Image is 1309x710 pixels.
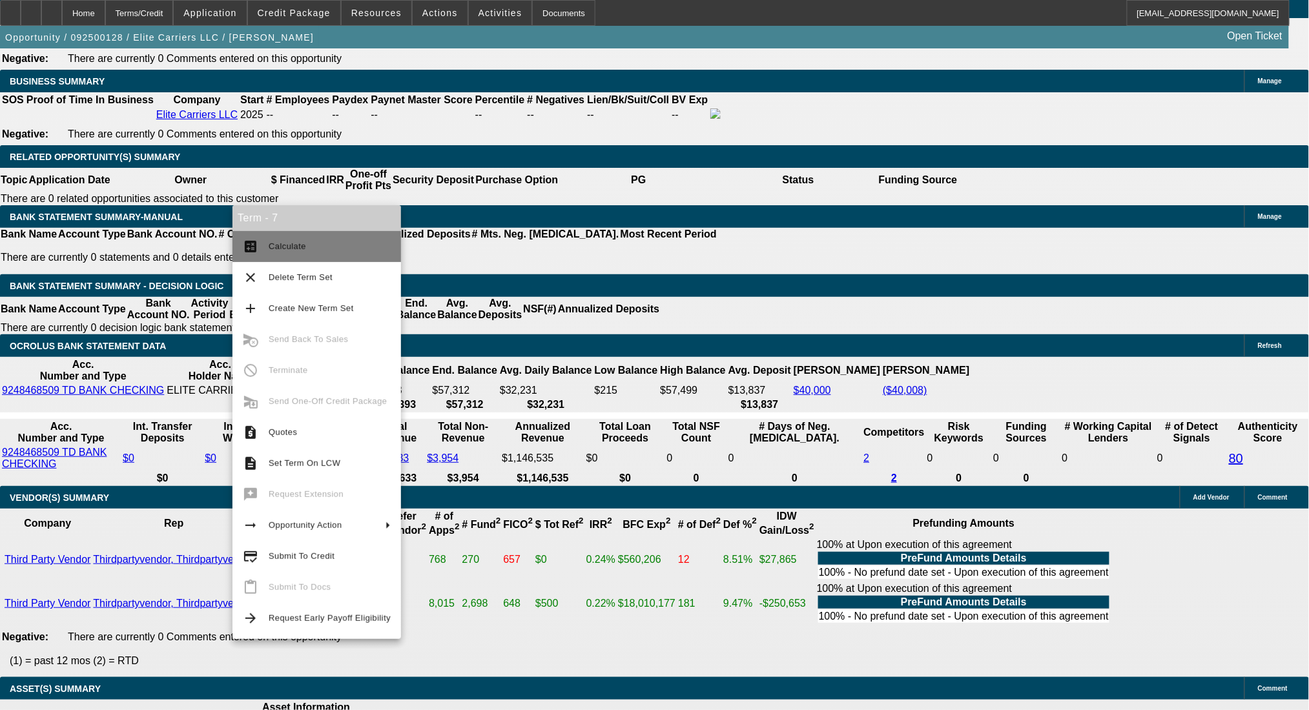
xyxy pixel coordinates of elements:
[883,385,927,396] a: ($40,008)
[716,516,721,526] sup: 2
[891,472,897,483] a: 2
[728,358,792,383] th: Avg. Deposit
[728,398,792,411] th: $13,837
[479,8,522,18] span: Activities
[1157,446,1227,471] td: 0
[475,94,524,105] b: Percentile
[368,228,471,241] th: Annualized Deposits
[728,446,861,471] td: 0
[594,358,659,383] th: Low Balance
[535,519,584,530] b: $ Tot Ref
[392,168,475,192] th: Security Deposit
[240,94,263,105] b: Start
[428,582,460,625] td: 8,015
[528,516,533,526] sup: 2
[432,398,498,411] th: $57,312
[5,598,90,609] a: Third Party Vendor
[351,8,402,18] span: Resources
[527,94,584,105] b: # Negatives
[882,358,970,383] th: [PERSON_NAME]
[10,76,105,86] span: BUSINESS SUMMARY
[901,553,1027,563] b: PreFund Amounts Details
[672,94,708,105] b: BV Exp
[586,538,616,581] td: 0.24%
[535,538,584,581] td: $0
[269,303,354,313] span: Create New Term Set
[1,94,25,107] th: SOS
[462,519,501,530] b: # Fund
[396,297,437,321] th: End. Balance
[26,94,154,107] th: Proof of Time In Business
[818,610,1109,623] td: 100% - No prefund date set - Upon execution of this agreement
[345,168,392,192] th: One-off Profit Pts
[174,1,246,25] button: Application
[594,384,659,397] td: $215
[232,205,401,231] div: Term - 7
[817,583,1111,624] div: 100% at Upon execution of this agreement
[422,522,426,532] sup: 2
[229,297,269,321] th: Beg. Balance
[794,385,831,396] a: $40,000
[728,420,861,445] th: # Days of Neg. [MEDICAL_DATA].
[475,109,524,121] div: --
[719,168,878,192] th: Status
[243,518,258,533] mat-icon: arrow_right_alt
[503,519,533,530] b: FICO
[1258,685,1288,692] span: Comment
[332,94,368,105] b: Paydex
[728,472,861,485] th: 0
[728,384,792,397] td: $13,837
[927,446,992,471] td: 0
[57,297,127,321] th: Account Type
[68,128,342,139] span: There are currently 0 Comments entered on this opportunity
[623,519,671,530] b: BFC Exp
[28,168,110,192] th: Application Date
[502,582,533,625] td: 648
[156,109,238,120] a: Elite Carriers LLC
[496,516,500,526] sup: 2
[586,108,670,122] td: --
[927,472,992,485] th: 0
[586,420,665,445] th: Total Loan Proceeds
[413,1,468,25] button: Actions
[478,297,523,321] th: Avg. Deposits
[10,655,1309,667] p: (1) = past 12 mos (2) = RTD
[429,511,459,536] b: # of Apps
[499,358,593,383] th: Avg. Daily Balance
[24,518,71,529] b: Company
[269,520,342,530] span: Opportunity Action
[426,420,500,445] th: Total Non-Revenue
[164,518,183,529] b: Rep
[2,385,164,396] a: 9248468509 TD BANK CHECKING
[993,420,1060,445] th: Funding Sources
[10,492,109,503] span: VENDOR(S) SUMMARY
[243,301,258,316] mat-icon: add
[267,109,274,120] span: --
[371,109,472,121] div: --
[993,446,1060,471] td: 0
[93,554,254,565] a: Thirdpartyvendor, Thirdpartyvendor
[499,384,593,397] td: $32,231
[218,228,280,241] th: # Of Periods
[759,582,815,625] td: -$250,653
[710,108,721,119] img: facebook-icon.png
[2,128,48,139] b: Negative:
[1,252,717,263] p: There are currently 0 statements and 0 details entered on this opportunity
[243,270,258,285] mat-icon: clear
[342,1,411,25] button: Resources
[183,8,236,18] span: Application
[204,420,302,445] th: Int. Transfer Withdrawals
[1228,420,1308,445] th: Authenticity Score
[620,228,717,241] th: Most Recent Period
[677,582,721,625] td: 181
[111,168,271,192] th: Owner
[426,472,500,485] th: $3,954
[243,456,258,471] mat-icon: description
[5,554,90,565] a: Third Party Vendor
[68,631,342,642] span: There are currently 0 Comments entered on this opportunity
[586,446,665,471] td: $0
[243,425,258,440] mat-icon: request_quote
[427,452,459,463] a: $3,954
[678,519,721,530] b: # of Def
[723,538,758,581] td: 8.51%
